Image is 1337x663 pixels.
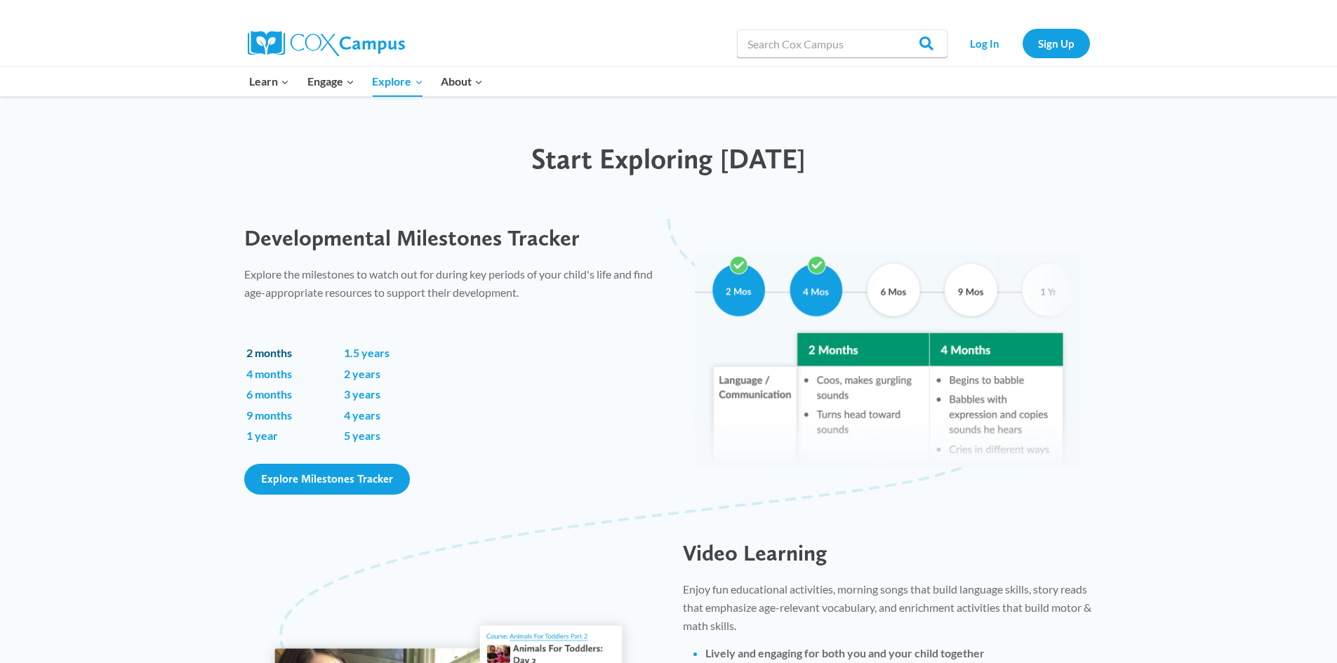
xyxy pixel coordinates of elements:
p: Enjoy fun educational activities, morning songs that build language skills, story reads that emph... [683,580,1093,634]
button: Child menu of Learn [241,67,299,96]
a: Explore Milestones Tracker [244,464,410,495]
button: Child menu of About [432,67,492,96]
span: Explore Milestones Tracker [261,472,393,485]
a: 6 months [246,387,292,401]
a: 4 years [344,408,380,422]
p: Explore the milestones to watch out for during key periods of your child's life and find age-appr... [244,265,655,301]
a: Sign Up [1023,29,1090,58]
span: Start Exploring [DATE] [531,142,806,175]
span: Video Learning [683,539,827,566]
a: 2 months [246,346,292,359]
strong: Lively and engaging for both you and your child together [705,646,985,659]
button: Child menu of Engage [298,67,364,96]
img: developmental-milestone-tracker-preview [695,231,1081,488]
a: 2 years [344,367,380,380]
a: 3 years [344,387,380,401]
button: Child menu of Explore [364,67,432,96]
span: Developmental Milestones Tracker [244,224,580,251]
img: Cox Campus [248,31,405,56]
a: 4 months [246,367,292,380]
a: 1.5 years [344,346,390,359]
a: 5 years [344,429,380,442]
input: Search Cox Campus [737,29,947,58]
nav: Secondary Navigation [954,29,1090,58]
a: Log In [954,29,1016,58]
a: 1 year [246,429,278,442]
nav: Primary Navigation [241,67,492,96]
a: 9 months [246,408,292,422]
